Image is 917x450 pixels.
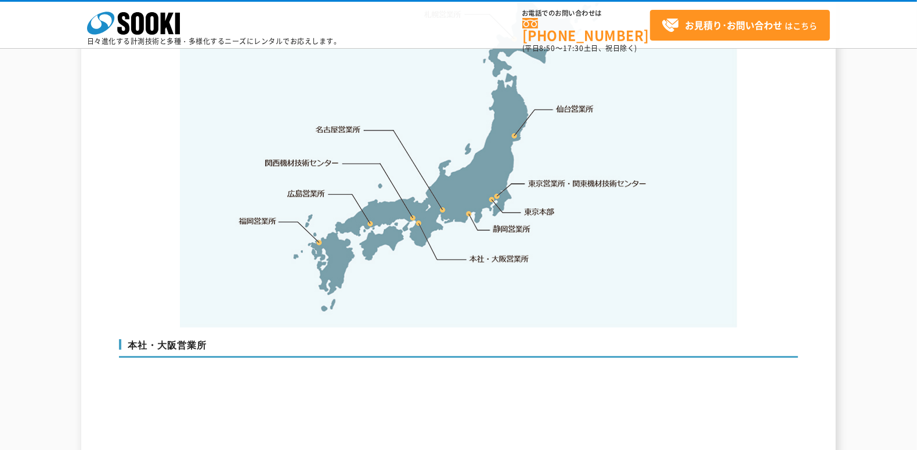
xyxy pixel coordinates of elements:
[522,18,650,42] a: [PHONE_NUMBER]
[540,43,556,53] span: 8:50
[265,157,339,169] a: 関西機材技術センター
[529,177,648,189] a: 東京営業所・関東機材技術センター
[522,43,637,53] span: (平日 ～ 土日、祝日除く)
[525,206,555,218] a: 東京本部
[288,187,326,199] a: 広島営業所
[522,10,650,17] span: お電話でのお問い合わせは
[662,17,817,34] span: はこちら
[685,18,782,32] strong: お見積り･お問い合わせ
[468,253,529,264] a: 本社・大阪営業所
[239,215,276,227] a: 福岡営業所
[556,103,594,115] a: 仙台営業所
[87,38,341,45] p: 日々進化する計測技術と多種・多様化するニーズにレンタルでお応えします。
[316,124,361,136] a: 名古屋営業所
[493,223,530,235] a: 静岡営業所
[119,339,798,358] h3: 本社・大阪営業所
[650,10,830,41] a: お見積り･お問い合わせはこちら
[563,43,584,53] span: 17:30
